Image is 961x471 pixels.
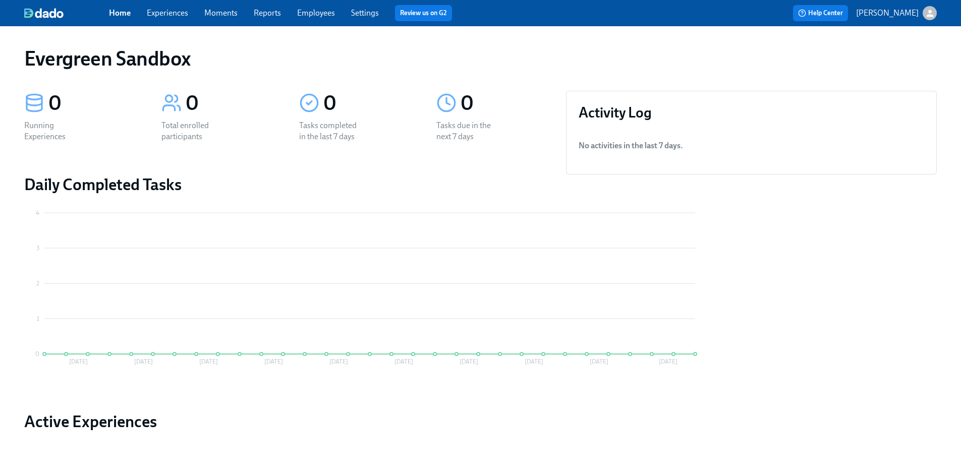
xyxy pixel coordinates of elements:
a: Settings [351,8,379,18]
h1: Evergreen Sandbox [24,46,191,71]
a: Home [109,8,131,18]
p: [PERSON_NAME] [856,8,919,19]
h3: Activity Log [579,103,924,122]
div: Tasks completed in the last 7 days [299,120,364,142]
tspan: [DATE] [590,358,608,365]
img: dado [24,8,64,18]
a: Review us on G2 [400,8,447,18]
a: Experiences [147,8,188,18]
tspan: [DATE] [329,358,348,365]
button: Review us on G2 [395,5,452,21]
button: Help Center [793,5,848,21]
tspan: 0 [35,350,39,358]
a: Employees [297,8,335,18]
div: Total enrolled participants [161,120,226,142]
tspan: [DATE] [659,358,677,365]
div: 0 [48,91,137,116]
div: 0 [461,91,549,116]
tspan: [DATE] [264,358,283,365]
button: [PERSON_NAME] [856,6,937,20]
h2: Daily Completed Tasks [24,174,550,195]
tspan: [DATE] [199,358,218,365]
div: 0 [323,91,412,116]
tspan: [DATE] [460,358,478,365]
tspan: 2 [36,280,39,287]
li: No activities in the last 7 days . [579,134,924,158]
tspan: [DATE] [69,358,88,365]
div: Tasks due in the next 7 days [436,120,501,142]
div: Running Experiences [24,120,89,142]
tspan: [DATE] [525,358,543,365]
span: Help Center [798,8,843,18]
tspan: [DATE] [394,358,413,365]
div: 0 [186,91,274,116]
tspan: 4 [36,209,39,216]
tspan: [DATE] [134,358,153,365]
tspan: 1 [37,315,39,322]
a: Moments [204,8,238,18]
a: dado [24,8,109,18]
a: Reports [254,8,281,18]
a: Active Experiences [24,411,550,432]
tspan: 3 [36,245,39,252]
